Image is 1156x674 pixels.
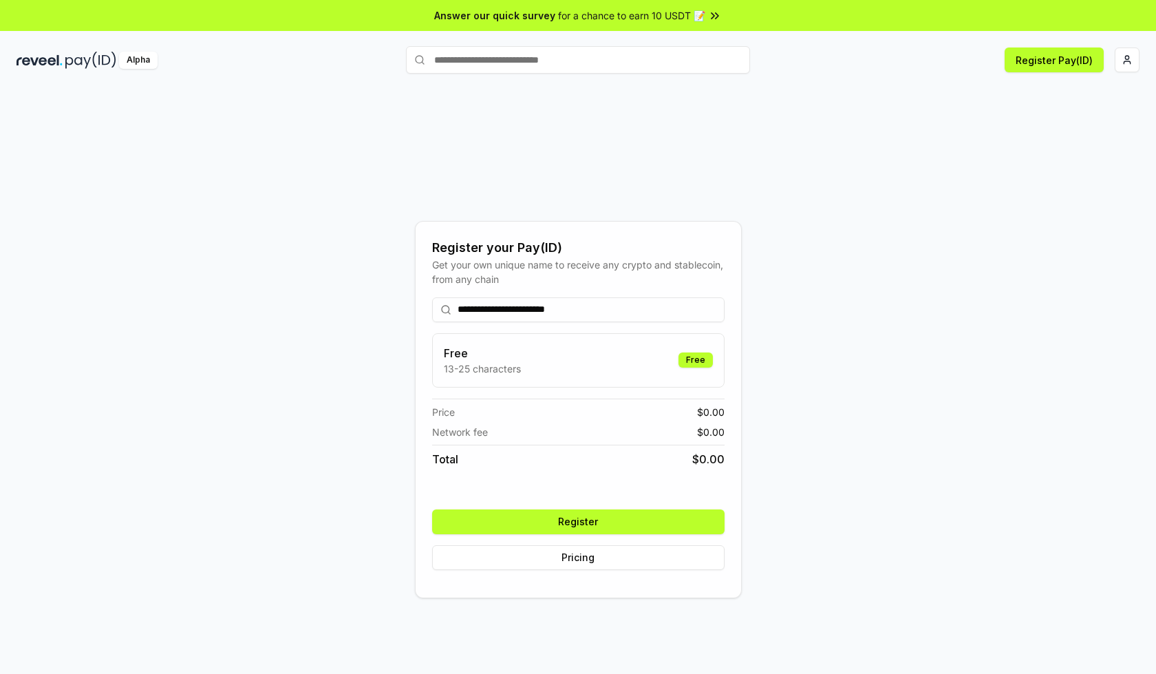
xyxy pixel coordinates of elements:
span: $ 0.00 [697,405,725,419]
button: Register Pay(ID) [1005,48,1104,72]
div: Alpha [119,52,158,69]
p: 13-25 characters [444,361,521,376]
button: Register [432,509,725,534]
img: reveel_dark [17,52,63,69]
span: for a chance to earn 10 USDT 📝 [558,8,705,23]
div: Get your own unique name to receive any crypto and stablecoin, from any chain [432,257,725,286]
span: Network fee [432,425,488,439]
div: Free [678,352,713,368]
span: Answer our quick survey [434,8,555,23]
span: Total [432,451,458,467]
span: $ 0.00 [692,451,725,467]
div: Register your Pay(ID) [432,238,725,257]
span: $ 0.00 [697,425,725,439]
span: Price [432,405,455,419]
img: pay_id [65,52,116,69]
h3: Free [444,345,521,361]
button: Pricing [432,545,725,570]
